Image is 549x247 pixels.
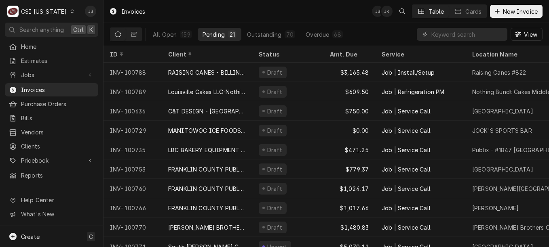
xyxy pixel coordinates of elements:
[21,100,94,108] span: Purchase Orders
[168,107,246,115] div: C&T DESIGN - [GEOGRAPHIC_DATA]
[381,6,393,17] div: Jeff Kuehl's Avatar
[168,88,246,96] div: Louisville Cakes LLC-Nothing Bundt Cakes [GEOGRAPHIC_DATA]
[323,121,375,140] div: $0.00
[382,107,431,115] div: Job | Service Call
[21,7,67,16] div: CSI [US_STATE]
[472,107,533,115] div: [GEOGRAPHIC_DATA]
[266,146,283,154] div: Draft
[286,30,294,39] div: 70
[21,156,82,165] span: Pricebook
[266,204,283,212] div: Draft
[21,128,94,136] span: Vendors
[5,154,98,167] a: Go to Pricebook
[382,165,431,174] div: Job | Service Call
[323,140,375,159] div: $471.25
[266,88,283,96] div: Draft
[168,68,246,77] div: RAISING CANES - BILLING ACCOUNT
[153,30,177,39] div: All Open
[5,126,98,139] a: Vendors
[490,5,543,18] button: New Invoice
[5,140,98,153] a: Clients
[168,165,246,174] div: FRANKLIN COUNTY PUBLIC SCHOOLS
[334,30,341,39] div: 68
[431,28,503,41] input: Keyword search
[103,179,162,198] div: INV-100760
[382,126,431,135] div: Job | Service Call
[472,165,533,174] div: [GEOGRAPHIC_DATA]
[5,83,98,96] a: Invoices
[21,171,94,180] span: Reports
[7,6,19,17] div: CSI Kentucky's Avatar
[396,5,409,18] button: Open search
[501,7,539,16] span: New Invoice
[382,204,431,212] div: Job | Service Call
[21,71,82,79] span: Jobs
[323,179,375,198] div: $1,024.17
[5,111,98,125] a: Bills
[382,88,445,96] div: Job | Refrigeration PM
[381,6,393,17] div: JK
[203,30,225,39] div: Pending
[323,82,375,101] div: $609.50
[89,232,93,241] span: C
[73,25,84,34] span: Ctrl
[472,204,519,212] div: [PERSON_NAME]
[266,184,283,193] div: Draft
[21,86,94,94] span: Invoices
[323,63,375,82] div: $3,165.48
[266,165,283,174] div: Draft
[382,146,431,154] div: Job | Service Call
[5,97,98,111] a: Purchase Orders
[372,6,383,17] div: JB
[372,6,383,17] div: Joshua Bennett's Avatar
[5,54,98,67] a: Estimates
[330,50,367,59] div: Amt. Due
[323,159,375,179] div: $779.37
[323,218,375,237] div: $1,480.83
[5,193,98,207] a: Go to Help Center
[168,50,244,59] div: Client
[103,218,162,237] div: INV-100770
[19,25,64,34] span: Search anything
[259,50,315,59] div: Status
[382,223,431,232] div: Job | Service Call
[103,121,162,140] div: INV-100729
[21,57,94,65] span: Estimates
[266,126,283,135] div: Draft
[21,196,93,204] span: Help Center
[168,204,246,212] div: FRANKLIN COUNTY PUBLIC SCHOOLS
[522,30,539,39] span: View
[103,198,162,218] div: INV-100766
[323,198,375,218] div: $1,017.66
[266,223,283,232] div: Draft
[21,114,94,122] span: Bills
[89,25,93,34] span: K
[168,184,246,193] div: FRANKLIN COUNTY PUBLIC SCHOOLS
[323,101,375,121] div: $750.00
[266,68,283,77] div: Draft
[7,6,19,17] div: C
[85,6,96,17] div: Joshua Bennett's Avatar
[103,82,162,101] div: INV-100789
[168,223,246,232] div: [PERSON_NAME] BROTHERS COFFEE
[465,7,481,16] div: Cards
[85,6,96,17] div: JB
[511,28,543,41] button: View
[21,142,94,151] span: Clients
[382,184,431,193] div: Job | Service Call
[5,40,98,53] a: Home
[168,146,246,154] div: LBC BAKERY EQUIPMENT WARRANTY
[247,30,281,39] div: Outstanding
[472,126,532,135] div: JOCK'S SPORTS BAR
[168,126,246,135] div: MANITOWOC ICE FOODSERVICE
[103,101,162,121] div: INV-100636
[21,210,93,218] span: What's New
[382,68,435,77] div: Job | Install/Setup
[103,63,162,82] div: INV-100788
[5,68,98,82] a: Go to Jobs
[429,7,444,16] div: Table
[5,23,98,37] button: Search anythingCtrlK
[266,107,283,115] div: Draft
[103,159,162,179] div: INV-100753
[5,169,98,182] a: Reports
